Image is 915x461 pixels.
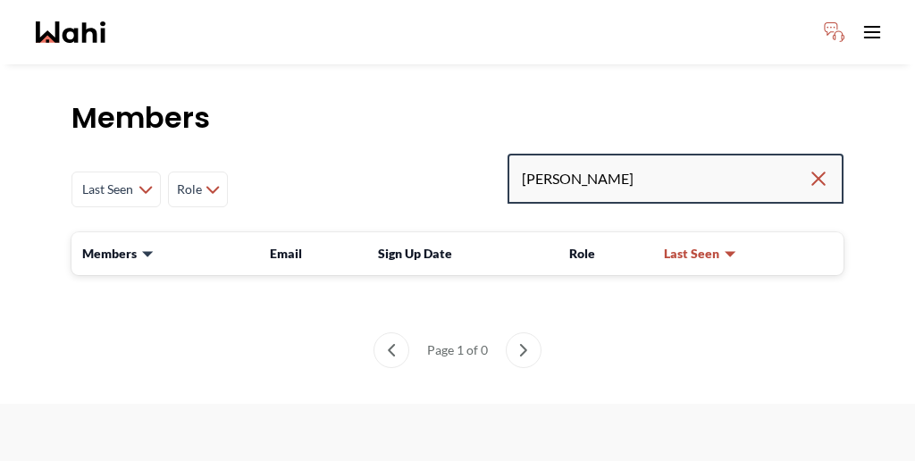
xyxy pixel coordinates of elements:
[71,100,844,136] h1: Members
[664,245,719,263] span: Last Seen
[80,173,135,205] span: Last Seen
[664,245,737,263] button: Last Seen
[176,173,202,205] span: Role
[506,332,541,368] button: next page
[374,332,409,368] button: previous page
[82,245,137,263] span: Members
[420,332,495,368] div: Page 1 of 0
[808,163,829,195] button: Clear search
[82,245,155,263] button: Members
[569,246,595,261] span: Role
[522,163,808,195] input: Search input
[36,21,105,43] a: Wahi homepage
[71,332,844,368] nav: Members List pagination
[378,246,452,261] span: Sign Up Date
[854,14,890,50] button: Toggle open navigation menu
[270,246,302,261] span: Email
